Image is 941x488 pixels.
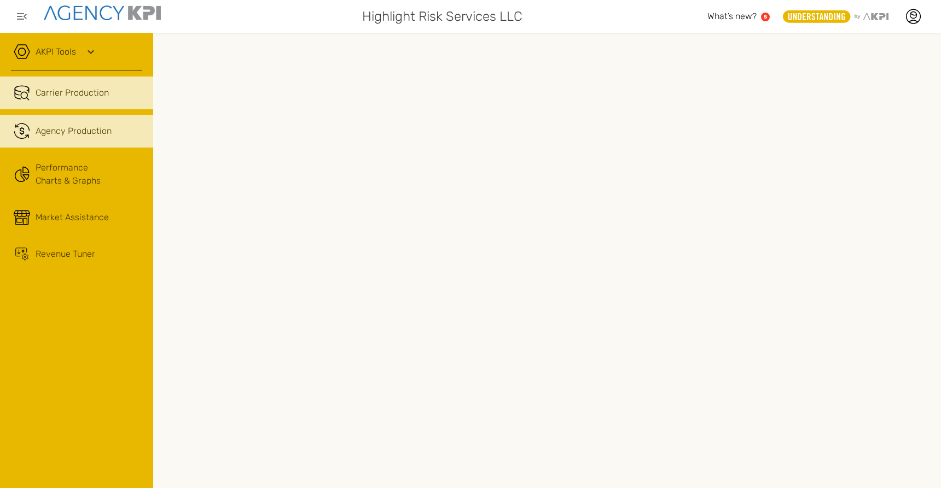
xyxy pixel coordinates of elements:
text: 5 [764,14,767,20]
span: What’s new? [707,11,757,21]
span: Highlight Risk Services LLC [362,7,522,26]
div: Revenue Tuner [36,248,95,261]
a: 5 [761,13,770,21]
div: Agency Production [36,125,112,138]
a: AKPI Tools [36,45,76,58]
img: agencykpi-logo-550x69-2d9e3fa8.png [44,5,161,20]
div: Market Assistance [36,211,109,224]
span: Carrier Production [36,86,109,99]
